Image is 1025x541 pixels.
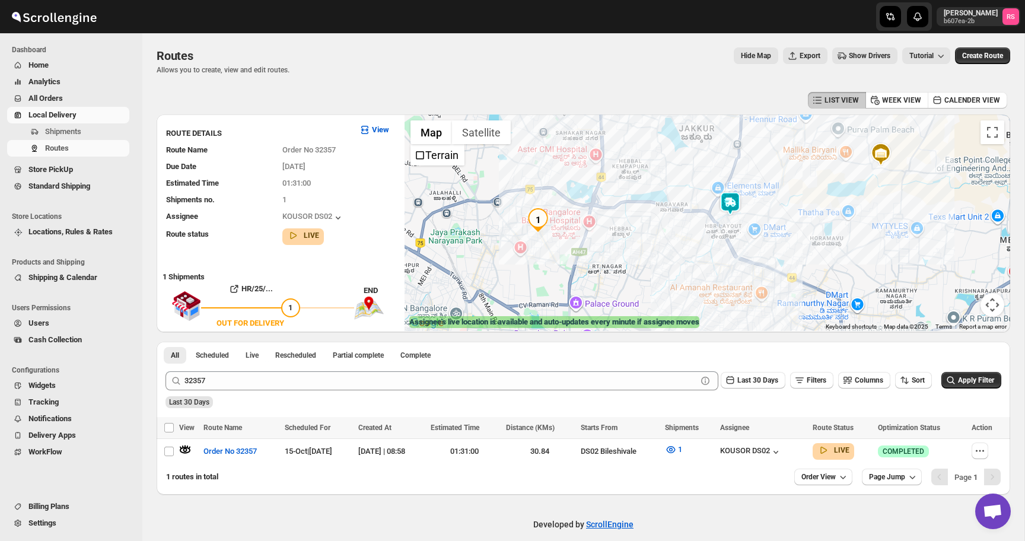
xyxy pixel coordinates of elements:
[431,445,498,457] div: 01:31:00
[166,212,198,221] span: Assignee
[201,279,300,298] button: HR/25/...
[801,472,836,482] span: Order View
[304,231,319,240] b: LIVE
[869,472,905,482] span: Page Jump
[794,469,852,485] button: Order View
[981,120,1004,144] button: Toggle fullscreen view
[7,498,129,515] button: Billing Plans
[166,179,219,187] span: Estimated Time
[196,351,229,360] span: Scheduled
[678,445,682,454] span: 1
[166,230,209,238] span: Route status
[372,125,389,134] b: View
[955,47,1010,64] button: Create Route
[941,372,1001,389] button: Apply Filter
[288,303,292,312] span: 1
[944,8,998,18] p: [PERSON_NAME]
[28,414,72,423] span: Notifications
[883,447,924,456] span: COMPLETED
[12,257,134,267] span: Products and Shipping
[241,284,273,293] b: HR/25/...
[834,446,849,454] b: LIVE
[28,77,61,86] span: Analytics
[882,96,921,105] span: WEEK VIEW
[586,520,634,529] a: ScrollEngine
[665,424,699,432] span: Shipments
[937,7,1020,26] button: User menu
[944,18,998,25] p: b607ea-2b
[826,323,877,331] button: Keyboard shortcuts
[166,195,215,204] span: Shipments no.
[285,447,332,456] span: 15-Oct | [DATE]
[164,347,186,364] button: All routes
[7,57,129,74] button: Home
[28,502,69,511] span: Billing Plans
[452,120,511,144] button: Show satellite imagery
[944,96,1000,105] span: CALENDER VIEW
[282,195,287,204] span: 1
[741,51,771,61] span: Hide Map
[28,165,73,174] span: Store PickUp
[282,145,336,154] span: Order No 32357
[931,469,1001,485] nav: Pagination
[7,315,129,332] button: Users
[935,323,952,330] a: Terms (opens in new tab)
[364,285,399,297] div: END
[166,472,218,481] span: 1 routes in total
[7,90,129,107] button: All Orders
[409,316,699,328] label: Assignee's live location is available and auto-updates every minute if assignee moves
[506,445,574,457] div: 30.84
[28,397,59,406] span: Tracking
[912,376,925,384] span: Sort
[28,431,76,440] span: Delivery Apps
[720,446,782,458] button: KOUSOR DS02
[282,212,344,224] div: KOUSOR DS02
[157,266,205,281] b: 1 Shipments
[157,49,193,63] span: Routes
[166,128,349,139] h3: ROUTE DETAILS
[865,92,928,109] button: WEEK VIEW
[1007,13,1015,21] text: RS
[7,444,129,460] button: WorkFlow
[7,515,129,532] button: Settings
[878,424,940,432] span: Optimization Status
[166,145,208,154] span: Route Name
[7,140,129,157] button: Routes
[862,469,922,485] button: Page Jump
[506,424,555,432] span: Distance (KMs)
[954,473,978,482] span: Page
[171,351,179,360] span: All
[28,182,90,190] span: Standard Shipping
[285,424,330,432] span: Scheduled For
[7,394,129,410] button: Tracking
[817,444,849,456] button: LIVE
[800,51,820,61] span: Export
[855,376,883,384] span: Columns
[358,424,391,432] span: Created At
[7,427,129,444] button: Delivery Apps
[533,518,634,530] p: Developed by
[28,61,49,69] span: Home
[7,269,129,286] button: Shipping & Calendar
[157,65,289,75] p: Allows you to create, view and edit routes.
[832,47,897,64] button: Show Drivers
[7,224,129,240] button: Locations, Rules & Rates
[7,377,129,394] button: Widgets
[28,319,49,327] span: Users
[12,303,134,313] span: Users Permissions
[410,144,464,166] ul: Show street map
[410,120,452,144] button: Show street map
[895,372,932,389] button: Sort
[28,273,97,282] span: Shipping & Calendar
[807,376,826,384] span: Filters
[720,424,749,432] span: Assignee
[9,2,98,31] img: ScrollEngine
[721,372,785,389] button: Last 30 Days
[825,96,859,105] span: LIST VIEW
[581,445,658,457] div: DS02 Bileshivale
[12,45,134,55] span: Dashboard
[169,398,209,406] span: Last 30 Days
[28,381,56,390] span: Widgets
[12,365,134,375] span: Configurations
